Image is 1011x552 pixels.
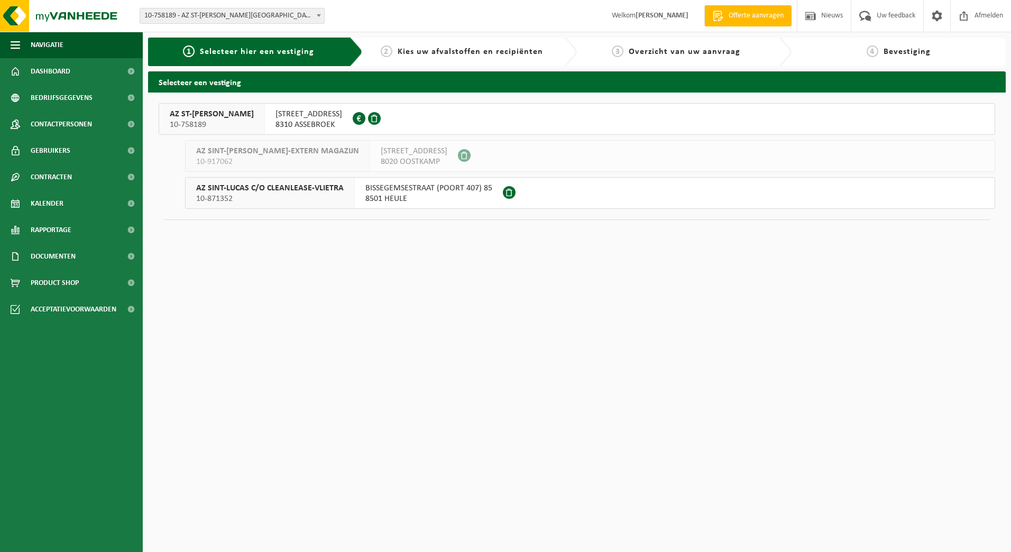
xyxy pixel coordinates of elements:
span: Kies uw afvalstoffen en recipiënten [398,48,543,56]
span: 8310 ASSEBROEK [275,119,342,130]
span: Overzicht van uw aanvraag [629,48,740,56]
span: Navigatie [31,32,63,58]
span: Offerte aanvragen [726,11,786,21]
span: Gebruikers [31,137,70,164]
button: AZ SINT-LUCAS C/O CLEANLEASE-VLIETRA 10-871352 BISSEGEMSESTRAAT (POORT 407) 858501 HEULE [185,177,995,209]
span: 10-758189 - AZ ST-LUCAS BRUGGE - ASSEBROEK [140,8,324,23]
span: BISSEGEMSESTRAAT (POORT 407) 85 [365,183,492,194]
span: 1 [183,45,195,57]
span: Selecteer hier een vestiging [200,48,314,56]
button: AZ ST-[PERSON_NAME] 10-758189 [STREET_ADDRESS]8310 ASSEBROEK [159,103,995,135]
span: Contracten [31,164,72,190]
span: AZ SINT-[PERSON_NAME]-EXTERN MAGAZIJN [196,146,359,157]
span: Documenten [31,243,76,270]
span: AZ ST-[PERSON_NAME] [170,109,254,119]
span: [STREET_ADDRESS] [381,146,447,157]
span: Bevestiging [884,48,931,56]
span: 4 [867,45,878,57]
h2: Selecteer een vestiging [148,71,1006,92]
span: Dashboard [31,58,70,85]
span: [STREET_ADDRESS] [275,109,342,119]
span: AZ SINT-LUCAS C/O CLEANLEASE-VLIETRA [196,183,344,194]
span: Product Shop [31,270,79,296]
span: 10-758189 - AZ ST-LUCAS BRUGGE - ASSEBROEK [140,8,325,24]
span: Acceptatievoorwaarden [31,296,116,323]
span: 8501 HEULE [365,194,492,204]
span: Bedrijfsgegevens [31,85,93,111]
span: Rapportage [31,217,71,243]
span: 8020 OOSTKAMP [381,157,447,167]
span: 10-917062 [196,157,359,167]
strong: [PERSON_NAME] [636,12,688,20]
span: 10-758189 [170,119,254,130]
span: Contactpersonen [31,111,92,137]
span: 2 [381,45,392,57]
span: 10-871352 [196,194,344,204]
span: 3 [612,45,623,57]
a: Offerte aanvragen [704,5,792,26]
span: Kalender [31,190,63,217]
